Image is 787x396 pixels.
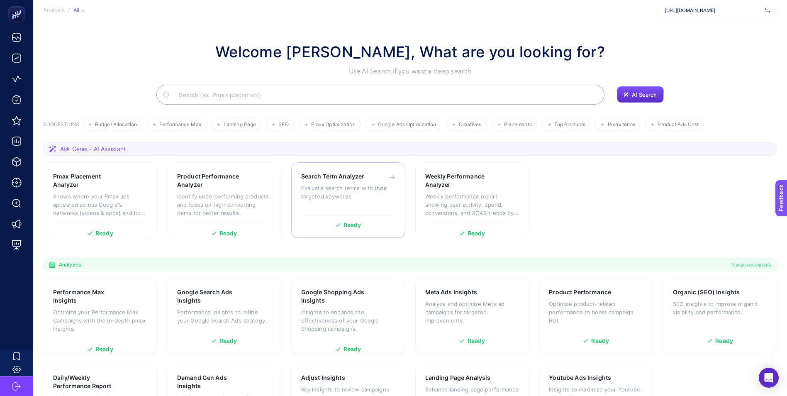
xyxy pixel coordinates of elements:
h3: Google Shopping Ads Insights [301,288,370,305]
span: Ready [468,338,485,344]
span: Pmax Optimization [311,122,356,128]
a: Performance Max InsightsOptimize your Performance Max Campaigns with the in-depth pmax insights.R... [43,278,157,354]
p: Weekly performance report showing user activity, spend, conversions, and ROAS trends by week. [425,192,519,217]
a: Weekly Performance AnalyzerWeekly performance report showing user activity, spend, conversions, a... [415,162,529,238]
h3: Organic (SEO) Insights [673,288,740,296]
h3: Performance Max Insights [53,288,121,305]
p: Use AI Search if you want a deep search [215,66,605,76]
a: Pmax Placement AnalyzerShows where your Pmax ads appeared across Google's networks (videos & apps... [43,162,157,238]
p: Shows where your Pmax ads appeared across Google's networks (videos & apps) and how each placemen... [53,192,147,217]
h3: Product Performance [549,288,611,296]
span: Budget Allocation [95,122,137,128]
p: Identify underperforming products and focus on high-converting items for better results. [177,192,271,217]
h3: Weekly Performance Analyzer [425,172,494,189]
span: Ready [591,338,609,344]
p: Optimize product-related performance to boost campaign ROI. [549,300,643,325]
span: Ready [715,338,733,344]
h3: Landing Page Analysis [425,374,491,382]
button: AI Search [617,86,663,103]
span: Ready [95,346,113,352]
span: Google Ads Optimization [378,122,436,128]
h3: Search Term Analyzer [301,172,365,181]
span: Analysis [43,7,65,14]
span: Landing Page [224,122,256,128]
p: Insights to enhance the effectiveness of your Google Shopping campaigns. [301,308,395,333]
p: SEO insights to improve organic visibility and performance. [673,300,767,316]
span: Ready [219,230,237,236]
span: Ready [344,222,361,228]
a: Product Performance AnalyzerIdentify underperforming products and focus on high-converting items ... [167,162,281,238]
a: Product PerformanceOptimize product-related performance to boost campaign ROI.Ready [539,278,653,354]
span: Analyzes [59,262,81,268]
a: Google Search Ads InsightsPerformance insights to refine your Google Search Ads strategy.Ready [167,278,281,354]
span: [URL][DOMAIN_NAME] [665,7,762,14]
a: Meta Ads InsightsAnalyze and optimize Meta ad campaigns for targeted improvements.Ready [415,278,529,354]
span: Ready [219,338,237,344]
h3: Demand Gen Ads Insights [177,374,245,390]
p: Performance insights to refine your Google Search Ads strategy. [177,308,271,325]
span: Creatives [459,122,482,128]
span: Pmax terms [608,122,635,128]
p: Evaluate search terms with their targeted keywords [301,184,395,200]
h3: Pmax Placement Analyzer [53,172,121,189]
span: AI Search [632,91,657,98]
a: Organic (SEO) InsightsSEO insights to improve organic visibility and performance.Ready [663,278,777,354]
span: Ask Genie - AI Assistant [60,145,126,153]
h1: Welcome [PERSON_NAME], What are you looking for? [215,41,605,63]
h3: Adjust Insights [301,374,345,382]
span: SEO [278,122,288,128]
h3: Product Performance Analyzer [177,172,246,189]
p: Analyze and optimize Meta ad campaigns for targeted improvements. [425,300,519,325]
div: Open Intercom Messenger [759,368,779,388]
h3: Daily/Weekly Performance Report [53,374,122,390]
span: Placements [504,122,532,128]
span: Feedback [5,2,32,9]
span: Performance Max [159,122,201,128]
span: Product Ads Cost [658,122,699,128]
a: Search Term AnalyzerEvaluate search terms with their targeted keywordsReady [291,162,405,238]
h3: Meta Ads Insights [425,288,477,296]
h3: Google Search Ads Insights [177,288,246,305]
div: All [73,7,85,14]
input: Search [172,83,598,106]
p: Optimize your Performance Max Campaigns with the in-depth pmax insights. [53,308,147,333]
span: Top Products [554,122,585,128]
span: 11 analyzes available [731,262,772,268]
span: / [68,7,70,13]
h3: SUGGESTIONS [43,121,79,131]
span: Ready [344,346,361,352]
span: Ready [95,230,113,236]
h3: Youtube Ads Insights [549,374,611,382]
img: svg%3e [765,6,770,15]
a: Google Shopping Ads InsightsInsights to enhance the effectiveness of your Google Shopping campaig... [291,278,405,354]
span: Ready [468,230,485,236]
